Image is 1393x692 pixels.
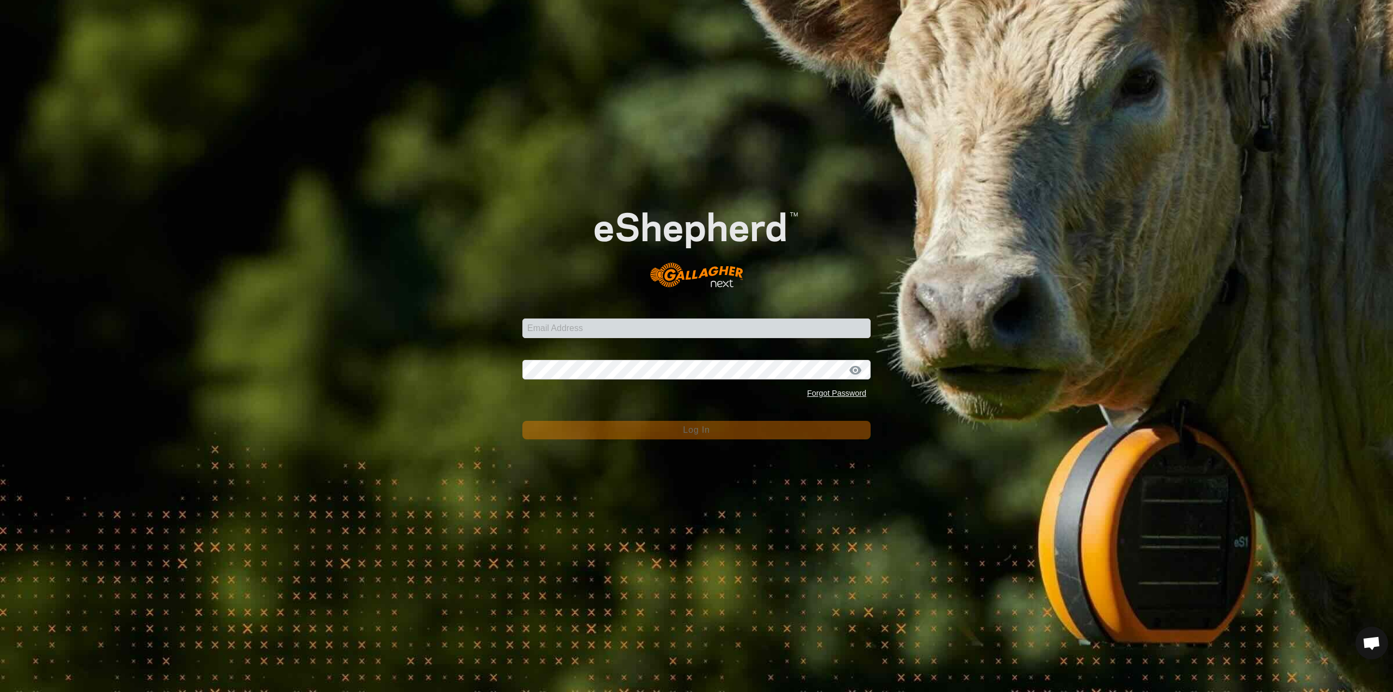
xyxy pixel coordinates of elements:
a: Open chat [1355,627,1388,659]
img: E-shepherd Logo [557,183,836,302]
span: Log In [683,425,710,434]
input: Email Address [522,319,871,338]
a: Forgot Password [807,389,866,397]
button: Log In [522,421,871,439]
